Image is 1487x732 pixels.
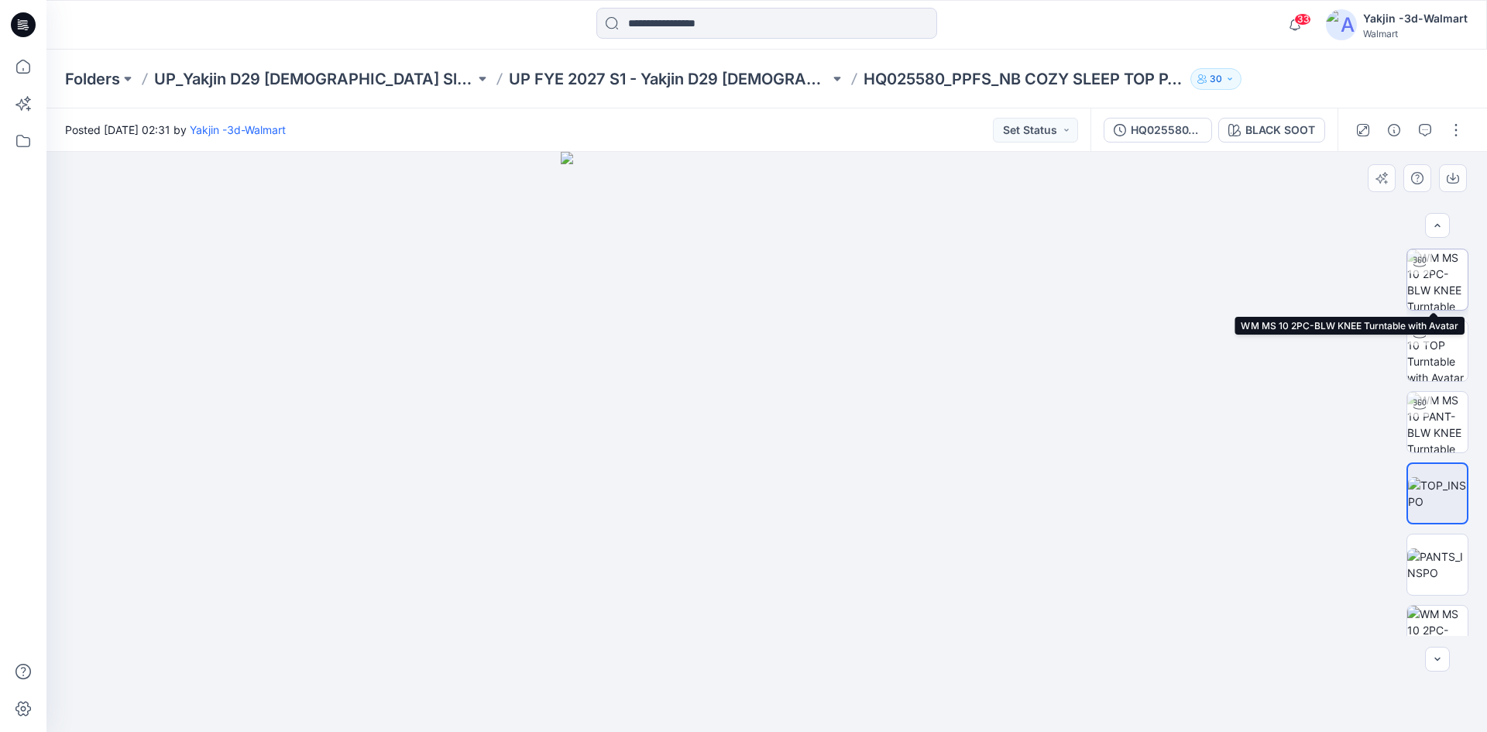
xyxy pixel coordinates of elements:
[1363,9,1468,28] div: Yakjin -3d-Walmart
[190,123,286,136] a: Yakjin -3d-Walmart
[1407,606,1468,666] img: WM MS 10 2PC-BLW KNEE Front wo Avatar
[65,122,286,138] span: Posted [DATE] 02:31 by
[1104,118,1212,143] button: HQ025580_PPFS_NB COZY SLEEP TOP PANT
[1407,249,1468,310] img: WM MS 10 2PC-BLW KNEE Turntable with Avatar
[1326,9,1357,40] img: avatar
[1190,68,1241,90] button: 30
[509,68,829,90] a: UP FYE 2027 S1 - Yakjin D29 [DEMOGRAPHIC_DATA] Sleepwear
[1407,392,1468,452] img: WM MS 10 PANT-BLW KNEE Turntable with Avatar
[1407,321,1468,381] img: WM MS 10 TOP Turntable with Avatar
[1294,13,1311,26] span: 33
[1131,122,1202,139] div: HQ025580_PPFS_NB COZY SLEEP TOP PANT
[154,68,475,90] a: UP_Yakjin D29 [DEMOGRAPHIC_DATA] Sleep
[561,152,973,732] img: eyJhbGciOiJIUzI1NiIsImtpZCI6IjAiLCJzbHQiOiJzZXMiLCJ0eXAiOiJKV1QifQ.eyJkYXRhIjp7InR5cGUiOiJzdG9yYW...
[1218,118,1325,143] button: BLACK SOOT
[1408,477,1467,510] img: TOP_INSPO
[1210,70,1222,88] p: 30
[65,68,120,90] a: Folders
[1245,122,1315,139] div: BLACK SOOT
[1382,118,1406,143] button: Details
[1363,28,1468,40] div: Walmart
[864,68,1184,90] p: HQ025580_PPFS_NB COZY SLEEP TOP PANT
[1407,548,1468,581] img: PANTS_INSPO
